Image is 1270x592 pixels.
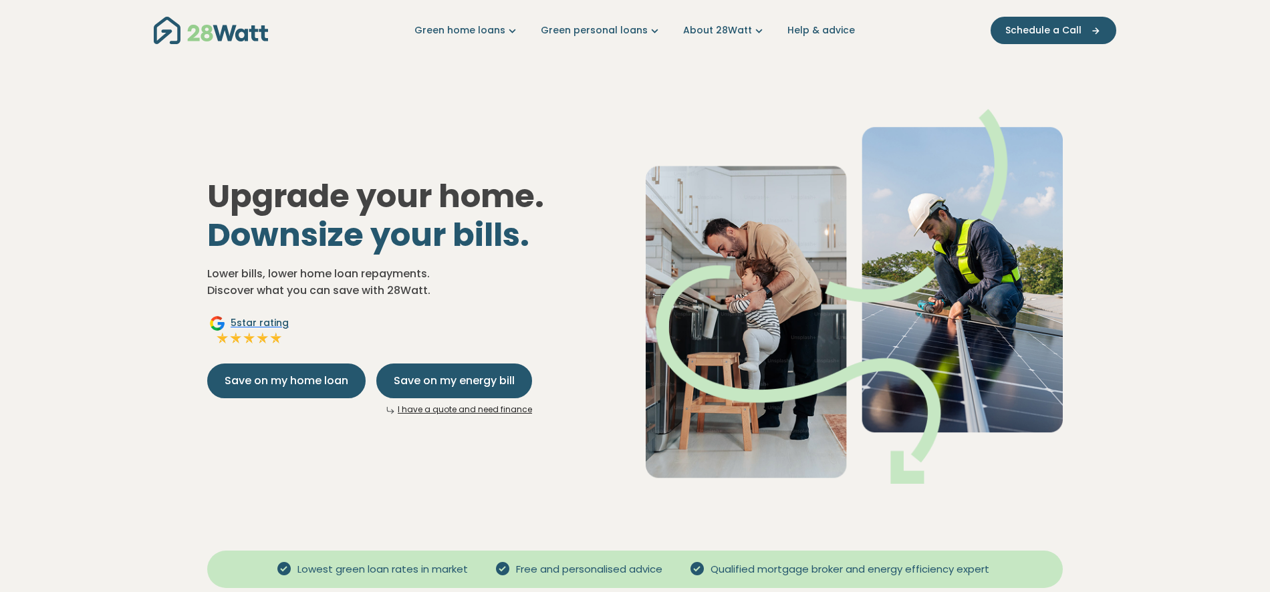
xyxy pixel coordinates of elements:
[511,562,668,577] span: Free and personalised advice
[207,363,366,398] button: Save on my home loan
[207,177,624,254] h1: Upgrade your home.
[229,331,243,345] img: Full star
[991,17,1116,44] button: Schedule a Call
[256,331,269,345] img: Full star
[398,404,532,415] a: I have a quote and need finance
[216,331,229,345] img: Full star
[541,23,662,37] a: Green personal loans
[231,316,289,330] span: 5 star rating
[705,562,995,577] span: Qualified mortgage broker and energy efficiency expert
[394,373,515,389] span: Save on my energy bill
[243,331,256,345] img: Full star
[787,23,855,37] a: Help & advice
[207,212,529,257] span: Downsize your bills.
[376,363,532,398] button: Save on my energy bill
[414,23,519,37] a: Green home loans
[207,265,624,299] p: Lower bills, lower home loan repayments. Discover what you can save with 28Watt.
[207,315,291,347] a: Google5star ratingFull starFull starFull starFull starFull star
[209,315,225,331] img: Google
[1005,23,1082,37] span: Schedule a Call
[225,373,348,389] span: Save on my home loan
[292,562,473,577] span: Lowest green loan rates in market
[154,13,1116,47] nav: Main navigation
[269,331,283,345] img: Full star
[646,109,1063,484] img: Dad helping toddler
[683,23,766,37] a: About 28Watt
[154,17,268,44] img: 28Watt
